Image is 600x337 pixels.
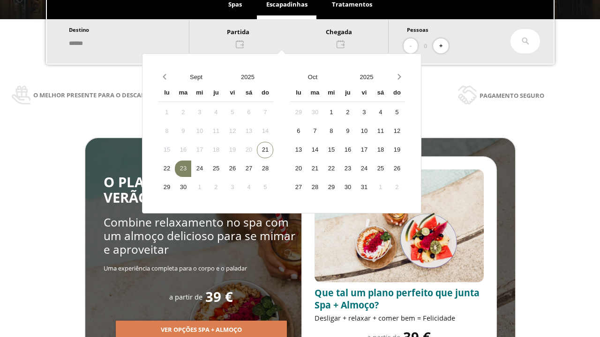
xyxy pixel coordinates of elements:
[339,104,356,121] div: 2
[208,142,224,158] div: 18
[480,90,544,101] span: Pagamento seguro
[389,104,405,121] div: 5
[191,179,208,196] div: 1
[356,179,372,196] div: 31
[158,85,175,102] div: lu
[339,85,356,102] div: ju
[169,292,202,301] span: a partir de
[257,85,273,102] div: do
[224,179,240,196] div: 3
[315,286,480,311] span: Que tal um plano perfeito que junta Spa + Almoço?
[208,123,224,139] div: 11
[191,104,208,121] div: 3
[257,179,273,196] div: 5
[323,104,339,121] div: 1
[290,161,307,177] div: 20
[240,85,257,102] div: sá
[240,142,257,158] div: 20
[224,142,240,158] div: 19
[356,104,372,121] div: 3
[224,85,240,102] div: vi
[372,85,389,102] div: sá
[339,161,356,177] div: 23
[104,214,295,257] span: Combine relaxamento no spa com um almoço delicioso para se mimar e aproveitar
[158,123,175,139] div: 8
[290,104,405,196] div: Calendar days
[323,179,339,196] div: 29
[240,161,257,177] div: 27
[158,69,170,85] button: Previous month
[170,69,222,85] button: Open months overlay
[307,123,323,139] div: 7
[393,69,405,85] button: Next month
[290,179,307,196] div: 27
[323,123,339,139] div: 8
[389,161,405,177] div: 26
[339,179,356,196] div: 30
[208,85,224,102] div: ju
[158,179,175,196] div: 29
[208,179,224,196] div: 2
[158,161,175,177] div: 22
[158,85,273,196] div: Calendar wrapper
[356,123,372,139] div: 10
[389,179,405,196] div: 2
[191,161,208,177] div: 24
[116,325,287,334] a: Ver opções Spa + Almoço
[257,161,273,177] div: 28
[224,161,240,177] div: 26
[175,161,191,177] div: 23
[389,85,405,102] div: do
[315,313,455,322] span: Desligar + relaxar + comer bem = Felicidade
[175,123,191,139] div: 9
[191,123,208,139] div: 10
[372,179,389,196] div: 1
[307,142,323,158] div: 14
[161,325,242,335] span: Ver opções Spa + Almoço
[407,26,428,33] span: Pessoas
[323,161,339,177] div: 22
[104,173,298,207] span: O PLANO MAIS GOSTOSO DO VERÃO: SPA + ALMOÇO
[372,142,389,158] div: 18
[158,104,175,121] div: 1
[323,142,339,158] div: 15
[290,85,307,102] div: lu
[222,69,273,85] button: Open years overlay
[290,104,307,121] div: 29
[208,161,224,177] div: 25
[290,85,405,196] div: Calendar wrapper
[323,85,339,102] div: mi
[307,179,323,196] div: 28
[424,41,427,51] span: 0
[307,104,323,121] div: 30
[372,123,389,139] div: 11
[208,104,224,121] div: 4
[404,38,418,54] button: -
[240,179,257,196] div: 4
[240,104,257,121] div: 6
[175,104,191,121] div: 2
[372,104,389,121] div: 4
[158,104,273,196] div: Calendar days
[315,169,484,282] img: promo-sprunch.ElVl7oUD.webp
[339,69,393,85] button: Open years overlay
[240,123,257,139] div: 13
[339,123,356,139] div: 9
[290,142,307,158] div: 13
[257,104,273,121] div: 7
[224,123,240,139] div: 12
[104,264,247,272] span: Uma experiência completa para o corpo e o paladar
[257,142,273,158] div: 21
[356,161,372,177] div: 24
[307,85,323,102] div: ma
[389,123,405,139] div: 12
[69,26,89,33] span: Destino
[356,85,372,102] div: vi
[224,104,240,121] div: 5
[356,142,372,158] div: 17
[33,90,186,100] span: O melhor presente para o descanso e a saúde
[339,142,356,158] div: 16
[433,38,449,54] button: +
[389,142,405,158] div: 19
[175,142,191,158] div: 16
